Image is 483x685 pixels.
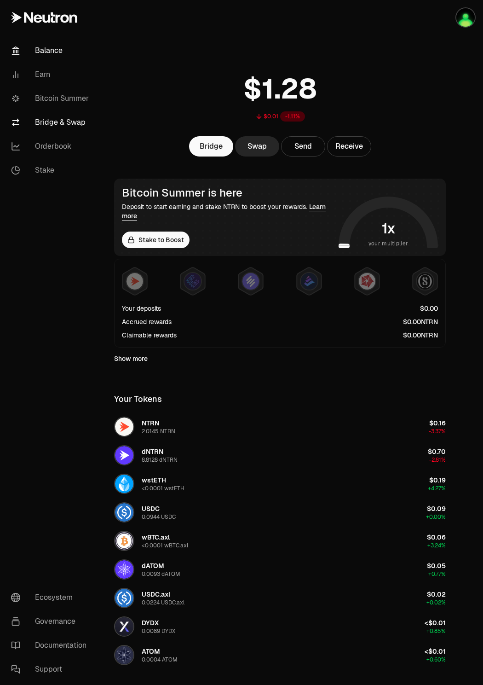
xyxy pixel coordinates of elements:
span: wBTC.axl [142,533,170,541]
span: <$0.01 [425,619,446,627]
a: Swap [235,136,279,157]
span: $0.05 [427,562,446,570]
a: Stake to Boost [122,232,190,248]
img: DYDX Logo [115,617,133,636]
div: Accrued rewards [122,317,172,326]
span: -2.81% [429,456,446,464]
a: Support [4,657,99,681]
img: wBTC.axl Logo [115,532,133,550]
div: Deposit to start earning and stake NTRN to boost your rewards. [122,202,335,221]
span: +0.77% [428,570,446,578]
span: $0.02 [427,590,446,598]
button: ATOM LogoATOM0.0004 ATOM<$0.01+0.60% [109,641,451,669]
img: dNTRN Logo [115,446,133,464]
a: Ecosystem [4,586,99,610]
a: Stake [4,158,99,182]
div: 8.8128 dNTRN [142,456,178,464]
a: Earn [4,63,99,87]
div: 0.0944 USDC [142,513,176,521]
div: 2.0145 NTRN [142,428,175,435]
img: Solv Points [242,273,259,290]
span: +0.00% [426,513,446,521]
img: NTRN Logo [115,418,133,436]
button: dATOM LogodATOM0.0093 dATOM$0.05+0.77% [109,556,451,583]
a: Bridge [189,136,233,157]
span: USDC.axl [142,590,170,598]
span: <$0.01 [425,647,446,656]
button: wstETH LogowstETH<0.0001 wstETH$0.19+4.27% [109,470,451,498]
img: USDC Logo [115,503,133,522]
div: 0.0089 DYDX [142,627,175,635]
span: +4.27% [428,485,446,492]
span: dNTRN [142,447,163,456]
a: Show more [114,354,148,363]
div: Claimable rewards [122,331,177,340]
img: ATOM Logo [115,646,133,664]
div: 0.0093 dATOM [142,570,180,578]
div: Your deposits [122,304,161,313]
img: EtherFi Points [184,273,201,290]
button: Receive [327,136,371,157]
span: your multiplier [368,239,408,248]
span: +3.24% [427,542,446,549]
div: 0.0224 USDC.axl [142,599,184,606]
span: -3.37% [429,428,446,435]
img: Neutron Testnet Dev [456,8,475,27]
span: $0.16 [429,419,446,427]
a: Balance [4,39,99,63]
div: Your Tokens [114,393,162,406]
span: DYDX [142,619,159,627]
button: USDC.axl LogoUSDC.axl0.0224 USDC.axl$0.02+0.02% [109,584,451,612]
button: USDC LogoUSDC0.0944 USDC$0.09+0.00% [109,499,451,526]
span: +0.85% [426,627,446,635]
span: $0.09 [427,505,446,513]
button: NTRN LogoNTRN2.0145 NTRN$0.16-3.37% [109,413,451,441]
img: Structured Points [417,273,433,290]
div: $0.01 [264,113,278,120]
span: dATOM [142,562,164,570]
img: NTRN [126,273,143,290]
a: Bridge & Swap [4,110,99,134]
span: +0.02% [426,599,446,606]
button: Send [281,136,325,157]
span: ATOM [142,647,160,656]
div: -1.11% [280,111,305,122]
img: USDC.axl Logo [115,589,133,607]
a: Governance [4,610,99,633]
img: Mars Fragments [359,273,375,290]
button: wBTC.axl LogowBTC.axl<0.0001 wBTC.axl$0.06+3.24% [109,527,451,555]
a: Orderbook [4,134,99,158]
img: Bedrock Diamonds [301,273,317,290]
span: wstETH [142,476,166,484]
span: NTRN [142,419,159,427]
span: $0.06 [427,533,446,541]
span: $0.19 [429,476,446,484]
div: <0.0001 wBTC.axl [142,542,188,549]
span: $0.70 [428,447,446,456]
button: DYDX LogoDYDX0.0089 DYDX<$0.01+0.85% [109,613,451,640]
a: Bitcoin Summer [4,87,99,110]
img: dATOM Logo [115,560,133,579]
div: 0.0004 ATOM [142,656,178,663]
div: Bitcoin Summer is here [122,186,335,199]
button: dNTRN LogodNTRN8.8128 dNTRN$0.70-2.81% [109,441,451,469]
img: wstETH Logo [115,475,133,493]
span: USDC [142,505,160,513]
div: <0.0001 wstETH [142,485,184,492]
a: Documentation [4,633,99,657]
span: +0.60% [426,656,446,663]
